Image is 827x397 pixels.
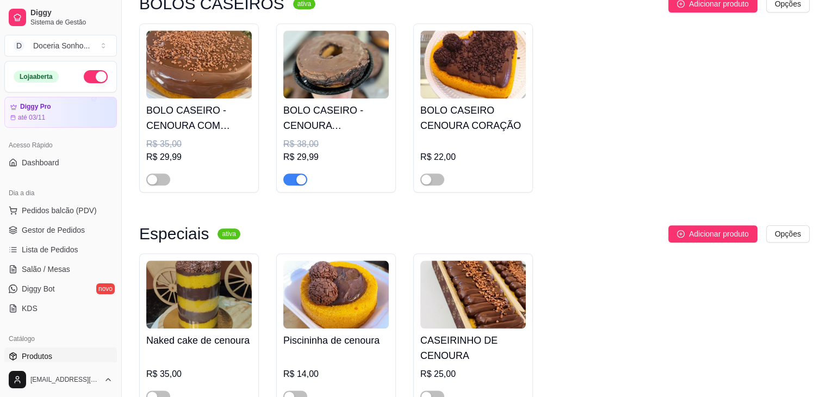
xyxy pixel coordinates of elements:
img: product-image [283,260,389,328]
span: Produtos [22,351,52,362]
span: Pedidos balcão (PDV) [22,205,97,216]
span: Adicionar produto [689,228,749,240]
h4: Piscininha de cenoura [283,333,389,348]
img: product-image [420,30,526,98]
span: Sistema de Gestão [30,18,113,27]
div: Dia a dia [4,184,117,202]
a: Dashboard [4,154,117,171]
a: Gestor de Pedidos [4,221,117,239]
h4: BOLO CASEIRO CENOURA CORAÇÃO [420,103,526,133]
div: Doceria Sonho ... [33,40,90,51]
div: R$ 29,99 [146,151,252,164]
button: Alterar Status [84,70,108,83]
article: até 03/11 [18,113,45,122]
div: R$ 38,00 [283,138,389,151]
a: DiggySistema de Gestão [4,4,117,30]
img: product-image [146,260,252,328]
a: Lista de Pedidos [4,241,117,258]
span: KDS [22,303,38,314]
div: R$ 22,00 [420,151,526,164]
div: Loja aberta [14,71,59,83]
img: product-image [420,260,526,328]
span: Salão / Mesas [22,264,70,275]
span: Opções [775,228,801,240]
div: R$ 14,00 [283,368,389,381]
button: Pedidos balcão (PDV) [4,202,117,219]
h4: CASEIRINHO DE CENOURA [420,333,526,363]
span: Diggy [30,8,113,18]
a: Produtos [4,348,117,365]
a: Salão / Mesas [4,260,117,278]
span: [EMAIL_ADDRESS][DOMAIN_NAME] [30,375,100,384]
button: Select a team [4,35,117,57]
h4: Naked cake de cenoura [146,333,252,348]
a: KDS [4,300,117,317]
h4: BOLO CASEIRO - CENOURA C/BROWNIE [283,103,389,133]
h4: BOLO CASEIRO - CENOURA COM BRIGADEIRO [146,103,252,133]
div: R$ 29,99 [283,151,389,164]
span: Diggy Bot [22,283,55,294]
span: Gestor de Pedidos [22,225,85,235]
a: Diggy Botnovo [4,280,117,297]
div: R$ 35,00 [146,138,252,151]
div: R$ 35,00 [146,368,252,381]
button: [EMAIL_ADDRESS][DOMAIN_NAME] [4,367,117,393]
img: product-image [283,30,389,98]
button: Adicionar produto [668,225,757,243]
sup: ativa [217,228,240,239]
article: Diggy Pro [20,103,51,111]
h3: Especiais [139,227,209,240]
div: Catálogo [4,330,117,348]
div: R$ 25,00 [420,368,526,381]
img: product-image [146,30,252,98]
span: plus-circle [677,230,685,238]
span: Dashboard [22,157,59,168]
span: Lista de Pedidos [22,244,78,255]
button: Opções [766,225,810,243]
a: Diggy Proaté 03/11 [4,97,117,128]
span: D [14,40,24,51]
div: Acesso Rápido [4,137,117,154]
